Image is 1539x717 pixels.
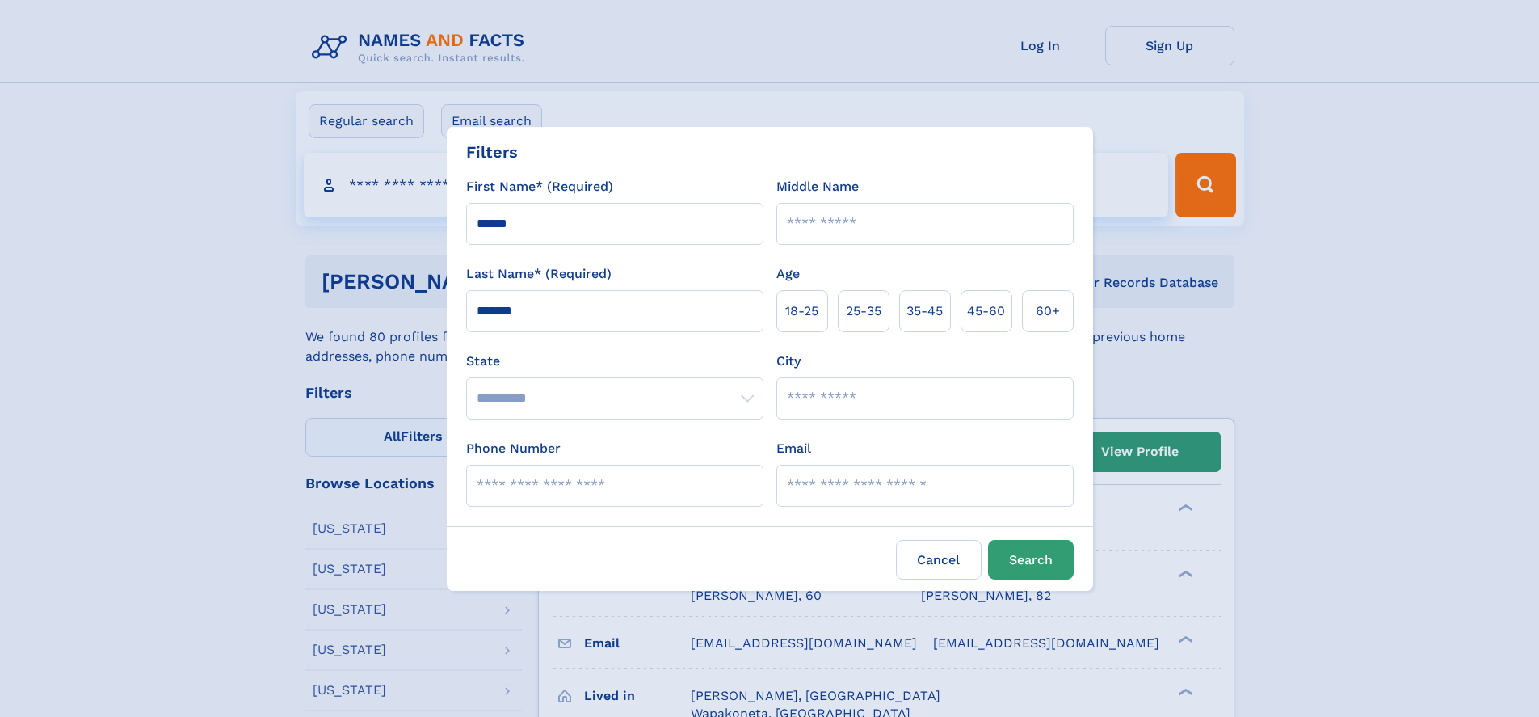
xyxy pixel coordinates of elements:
label: Cancel [896,540,982,580]
span: 35‑45 [906,302,943,321]
button: Search [988,540,1074,580]
span: 18‑25 [785,302,818,321]
label: State [466,352,763,371]
label: Email [776,439,811,458]
label: Age [776,264,800,284]
span: 45‑60 [967,302,1005,321]
div: Filters [466,140,518,164]
label: Last Name* (Required) [466,264,612,284]
label: Middle Name [776,177,859,196]
label: City [776,352,801,371]
span: 60+ [1036,302,1060,321]
label: Phone Number [466,439,561,458]
span: 25‑35 [846,302,881,321]
label: First Name* (Required) [466,177,613,196]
